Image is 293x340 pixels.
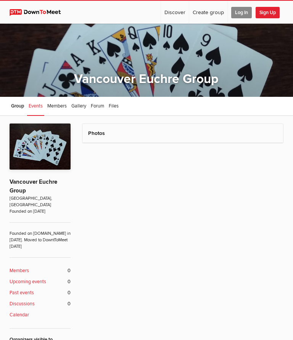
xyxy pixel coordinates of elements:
a: Files [107,97,120,116]
span: Gallery [71,103,86,109]
a: Photos [88,130,105,136]
b: Discussions [10,300,35,308]
b: Past events [10,289,34,297]
a: Forum [89,97,106,116]
b: Calendar [10,311,29,319]
a: Log In [228,1,255,24]
span: Events [29,103,43,109]
a: Group [10,97,26,116]
b: Members [10,267,29,274]
span: Founded on [DOMAIN_NAME] in [DATE]. Moved to DowntToMeet [DATE] [10,222,71,250]
a: Vancouver Euchre Group [74,71,219,87]
span: 0 [68,267,71,274]
a: Create group [189,1,227,24]
span: 0 [68,300,71,308]
img: DownToMeet [10,9,68,16]
span: Members [47,103,67,109]
a: Sign Up [256,1,283,24]
span: Files [109,103,119,109]
a: Discover [161,1,189,24]
a: Members 0 [10,267,71,274]
a: Gallery [70,97,88,116]
a: Events [27,97,44,116]
a: Past events 0 [10,289,71,297]
img: Vancouver Euchre Group [10,123,71,170]
span: Forum [91,103,104,109]
span: 0 [68,278,71,285]
a: Vancouver Euchre Group [10,178,57,194]
span: 0 [68,289,71,297]
b: Upcoming events [10,278,46,285]
a: Discussions 0 [10,300,71,308]
a: Calendar [10,311,71,319]
span: [GEOGRAPHIC_DATA], [GEOGRAPHIC_DATA] [10,195,71,208]
span: Group [11,103,24,109]
span: Sign Up [256,7,280,18]
span: Log In [231,7,252,18]
span: Founded on [DATE] [10,208,71,215]
a: Members [46,97,68,116]
a: Upcoming events 0 [10,278,71,285]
